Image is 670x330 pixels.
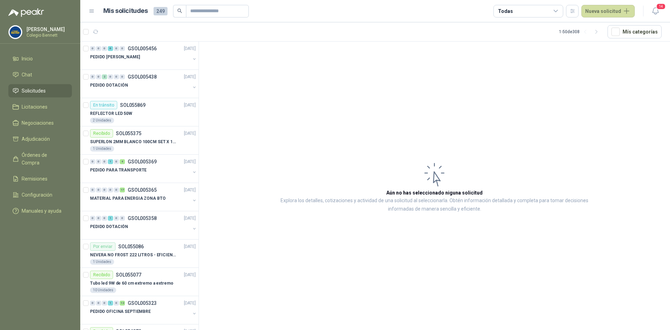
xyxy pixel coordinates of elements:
p: PEDIDO OFICINA SEPTIEMBRE [90,308,151,315]
p: GSOL005365 [128,188,157,192]
a: Órdenes de Compra [8,148,72,169]
p: PEDIDO [PERSON_NAME] [90,54,140,60]
p: [DATE] [184,187,196,193]
div: 0 [114,46,119,51]
p: [DATE] [184,159,196,165]
p: [DATE] [184,45,196,52]
p: [DATE] [184,215,196,222]
img: Company Logo [9,25,22,39]
a: Solicitudes [8,84,72,97]
p: GSOL005456 [128,46,157,51]
span: Manuales y ayuda [22,207,61,215]
div: 0 [102,46,107,51]
p: [DATE] [184,130,196,137]
div: 1 [108,216,113,221]
div: 0 [102,216,107,221]
div: 6 [108,46,113,51]
p: SOL055077 [116,272,141,277]
a: Remisiones [8,172,72,185]
div: 0 [90,74,95,79]
p: REFLECTOR LED 50W [90,110,132,117]
div: 1 [108,159,113,164]
span: Inicio [22,55,33,63]
div: 0 [114,188,119,192]
div: 0 [108,74,113,79]
div: 1 Unidades [90,259,114,265]
p: [DATE] [184,300,196,307]
a: RecibidoSOL055077[DATE] Tubo led 9W de 60 cm extremo a extremo10 Unidades [80,268,199,296]
div: 0 [120,74,125,79]
div: 2 [102,74,107,79]
div: 12 [120,301,125,306]
div: 0 [120,216,125,221]
p: Explora los detalles, cotizaciones y actividad de una solicitud al seleccionarla. Obtén informaci... [269,197,600,213]
a: 0 0 0 1 0 4 GSOL005369[DATE] PEDIDO PARA TRANSPORTE [90,157,197,180]
span: search [177,8,182,13]
div: 0 [96,74,101,79]
p: GSOL005369 [128,159,157,164]
div: 0 [90,216,95,221]
p: [DATE] [184,102,196,109]
div: 0 [102,159,107,164]
div: 0 [96,46,101,51]
div: 0 [90,301,95,306]
div: 0 [96,159,101,164]
a: Negociaciones [8,116,72,130]
span: Configuración [22,191,52,199]
p: PEDIDO DOTACIÓN [90,82,128,89]
a: Chat [8,68,72,81]
div: 0 [108,188,113,192]
p: SOL055869 [120,103,146,108]
a: 0 0 0 1 0 12 GSOL005323[DATE] PEDIDO OFICINA SEPTIEMBRE [90,299,197,321]
p: [DATE] [184,243,196,250]
span: 14 [656,3,666,10]
div: Todas [498,7,513,15]
span: Remisiones [22,175,47,183]
div: 0 [114,159,119,164]
a: Inicio [8,52,72,65]
div: 0 [120,46,125,51]
div: 0 [102,188,107,192]
a: RecibidoSOL055375[DATE] SUPERLON 2MM BLANCO 100CM SET X 150 METROS1 Unidades [80,126,199,155]
div: 0 [102,301,107,306]
div: Por enviar [90,242,116,251]
div: 0 [96,301,101,306]
div: 0 [114,74,119,79]
div: 0 [114,216,119,221]
a: Adjudicación [8,132,72,146]
div: Recibido [90,129,113,138]
p: [DATE] [184,272,196,278]
a: 0 0 0 6 0 0 GSOL005456[DATE] PEDIDO [PERSON_NAME] [90,44,197,67]
p: [PERSON_NAME] [27,27,70,32]
p: PEDIDO DOTACIÓN [90,223,128,230]
a: 0 0 2 0 0 0 GSOL005438[DATE] PEDIDO DOTACIÓN [90,73,197,95]
p: SUPERLON 2MM BLANCO 100CM SET X 150 METROS [90,139,177,145]
div: En tránsito [90,101,117,109]
span: 249 [154,7,167,15]
div: Recibido [90,271,113,279]
div: 1 [108,301,113,306]
div: 0 [114,301,119,306]
a: En tránsitoSOL055869[DATE] REFLECTOR LED 50W2 Unidades [80,98,199,126]
button: 14 [649,5,662,17]
h3: Aún no has seleccionado niguna solicitud [386,189,483,197]
span: Adjudicación [22,135,50,143]
img: Logo peakr [8,8,44,17]
div: 1 Unidades [90,146,114,152]
p: [DATE] [184,74,196,80]
p: MATERIAL PARA ENERGIA ZONA BTO [90,195,165,202]
a: Configuración [8,188,72,201]
div: 0 [90,188,95,192]
span: Chat [22,71,32,79]
button: Nueva solicitud [581,5,635,17]
span: Órdenes de Compra [22,151,65,167]
p: GSOL005438 [128,74,157,79]
a: 0 0 0 1 0 0 GSOL005358[DATE] PEDIDO DOTACIÓN [90,214,197,236]
a: Por enviarSOL055086[DATE] NEVERA NO FROST 222 LITROS - EFICIENCIA ENERGETICA A1 Unidades [80,240,199,268]
p: Tubo led 9W de 60 cm extremo a extremo [90,280,173,287]
div: 17 [120,188,125,192]
h1: Mis solicitudes [103,6,148,16]
p: GSOL005323 [128,301,157,306]
div: 0 [90,46,95,51]
div: 4 [120,159,125,164]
